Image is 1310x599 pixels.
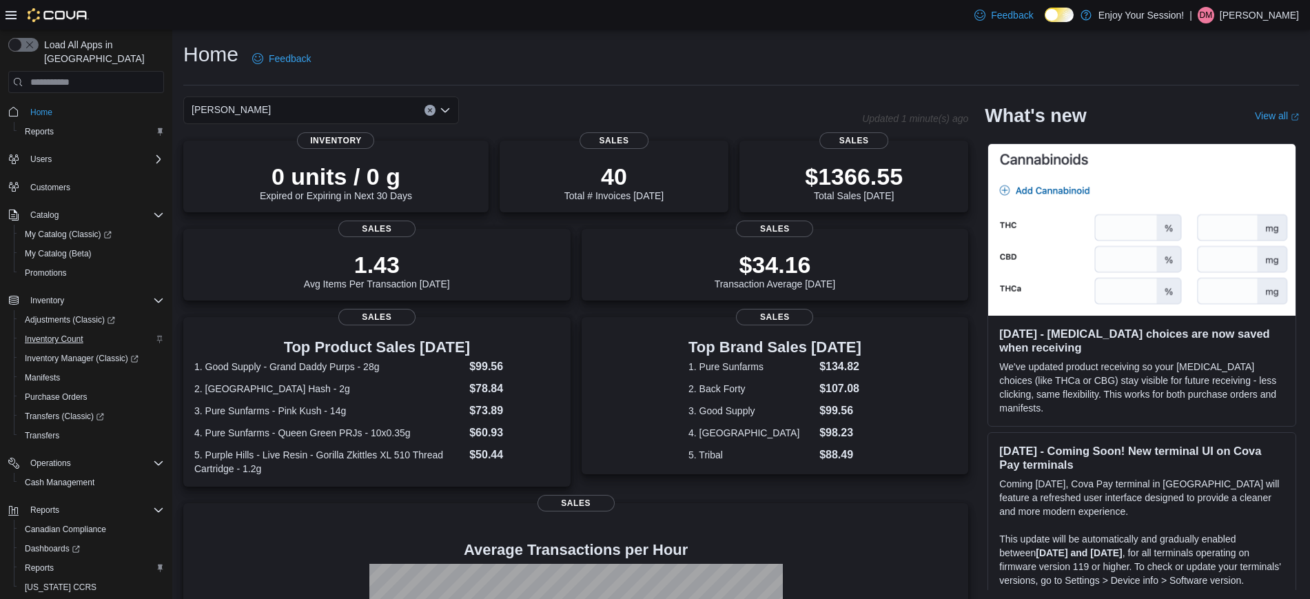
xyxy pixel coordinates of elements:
[194,542,957,558] h4: Average Transactions per Hour
[469,403,559,419] dd: $73.89
[19,265,164,281] span: Promotions
[25,372,60,383] span: Manifests
[14,426,170,445] button: Transfers
[260,163,412,190] p: 0 units / 0 g
[3,291,170,310] button: Inventory
[194,426,464,440] dt: 4. Pure Sunfarms - Queen Green PRJs - 10x0.35g
[688,360,814,374] dt: 1. Pure Sunfarms
[14,407,170,426] a: Transfers (Classic)
[3,177,170,197] button: Customers
[969,1,1038,29] a: Feedback
[19,331,164,347] span: Inventory Count
[1198,7,1214,23] div: Dima Mansour
[564,163,664,190] p: 40
[3,205,170,225] button: Catalog
[3,150,170,169] button: Users
[19,245,97,262] a: My Catalog (Beta)
[19,427,65,444] a: Transfers
[14,558,170,578] button: Reports
[25,179,164,196] span: Customers
[440,105,451,116] button: Open list of options
[25,314,115,325] span: Adjustments (Classic)
[25,562,54,573] span: Reports
[25,104,58,121] a: Home
[19,350,164,367] span: Inventory Manager (Classic)
[564,163,664,201] div: Total # Invoices [DATE]
[688,339,861,356] h3: Top Brand Sales [DATE]
[19,474,100,491] a: Cash Management
[30,295,64,306] span: Inventory
[194,339,560,356] h3: Top Product Sales [DATE]
[25,207,164,223] span: Catalog
[194,382,464,396] dt: 2. [GEOGRAPHIC_DATA] Hash - 2g
[39,38,164,65] span: Load All Apps in [GEOGRAPHIC_DATA]
[194,360,464,374] dt: 1. Good Supply - Grand Daddy Purps - 28g
[183,41,238,68] h1: Home
[14,263,170,283] button: Promotions
[269,52,311,65] span: Feedback
[19,226,164,243] span: My Catalog (Classic)
[25,524,106,535] span: Canadian Compliance
[25,292,70,309] button: Inventory
[991,8,1033,22] span: Feedback
[19,389,164,405] span: Purchase Orders
[19,226,117,243] a: My Catalog (Classic)
[25,392,88,403] span: Purchase Orders
[1200,7,1213,23] span: DM
[1291,113,1299,121] svg: External link
[19,123,164,140] span: Reports
[25,411,104,422] span: Transfers (Classic)
[25,151,164,167] span: Users
[30,107,52,118] span: Home
[19,389,93,405] a: Purchase Orders
[999,360,1285,415] p: We've updated product receiving so your [MEDICAL_DATA] choices (like THCa or CBG) stay visible fo...
[819,358,861,375] dd: $134.82
[862,113,968,124] p: Updated 1 minute(s) ago
[28,8,89,22] img: Cova
[3,500,170,520] button: Reports
[25,334,83,345] span: Inventory Count
[25,292,164,309] span: Inventory
[30,182,70,193] span: Customers
[715,251,836,290] div: Transaction Average [DATE]
[19,312,164,328] span: Adjustments (Classic)
[14,349,170,368] a: Inventory Manager (Classic)
[1036,547,1122,558] strong: [DATE] and [DATE]
[25,179,76,196] a: Customers
[1255,110,1299,121] a: View allExternal link
[999,477,1285,518] p: Coming [DATE], Cova Pay terminal in [GEOGRAPHIC_DATA] will feature a refreshed user interface des...
[14,368,170,387] button: Manifests
[30,210,59,221] span: Catalog
[688,426,814,440] dt: 4. [GEOGRAPHIC_DATA]
[19,474,164,491] span: Cash Management
[25,430,59,441] span: Transfers
[25,477,94,488] span: Cash Management
[19,408,110,425] a: Transfers (Classic)
[688,404,814,418] dt: 3. Good Supply
[19,265,72,281] a: Promotions
[688,448,814,462] dt: 5. Tribal
[805,163,903,190] p: $1366.55
[805,163,903,201] div: Total Sales [DATE]
[25,248,92,259] span: My Catalog (Beta)
[19,560,59,576] a: Reports
[715,251,836,278] p: $34.16
[25,103,164,120] span: Home
[14,387,170,407] button: Purchase Orders
[19,427,164,444] span: Transfers
[1045,8,1074,22] input: Dark Mode
[19,123,59,140] a: Reports
[736,309,813,325] span: Sales
[19,369,164,386] span: Manifests
[304,251,450,290] div: Avg Items Per Transaction [DATE]
[19,521,164,538] span: Canadian Compliance
[736,221,813,237] span: Sales
[19,540,85,557] a: Dashboards
[25,502,164,518] span: Reports
[194,404,464,418] dt: 3. Pure Sunfarms - Pink Kush - 14g
[819,380,861,397] dd: $107.08
[1189,7,1192,23] p: |
[30,154,52,165] span: Users
[580,132,648,149] span: Sales
[819,425,861,441] dd: $98.23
